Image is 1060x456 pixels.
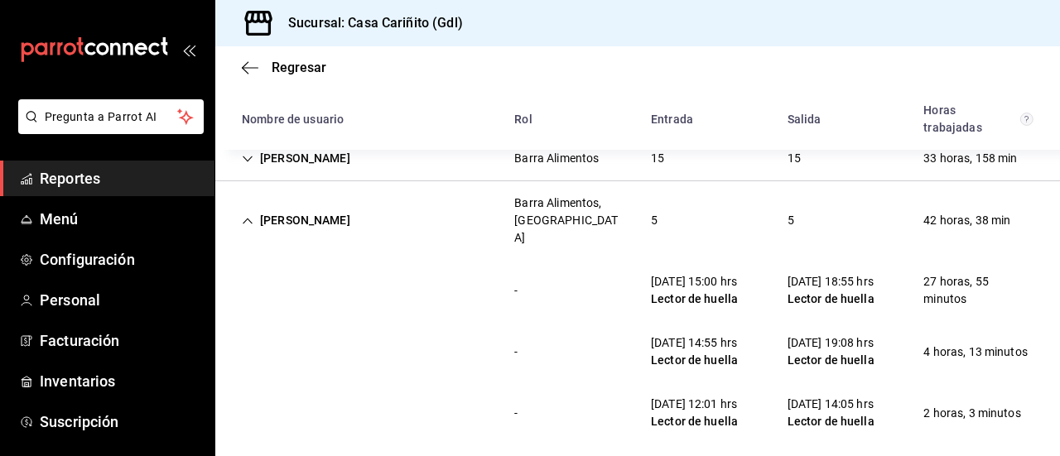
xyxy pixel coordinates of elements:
div: HeadCell [229,104,501,135]
div: HeadCell [638,104,774,135]
div: Cell [638,143,677,174]
div: Cell [910,266,1047,314]
div: - [514,282,518,300]
span: Inventarios [40,370,201,392]
div: Lector de huella [651,352,738,369]
div: Cell [501,188,638,253]
div: Cell [638,205,671,236]
button: open_drawer_menu [182,43,195,56]
div: Head [215,89,1060,150]
div: HeadCell [501,104,638,135]
div: Barra Alimentos, [GEOGRAPHIC_DATA] [514,194,624,247]
div: Cell [638,266,751,314]
div: Cell [229,345,255,358]
div: Cell [774,266,888,314]
div: - [514,343,518,361]
div: Cell [774,205,807,236]
span: Personal [40,289,201,311]
span: Pregunta a Parrot AI [45,108,178,126]
div: Row [215,137,1060,181]
div: Lector de huella [788,352,874,369]
div: Cell [638,389,751,437]
div: Cell [501,398,531,429]
div: Row [215,321,1060,382]
span: Facturación [40,329,201,352]
div: Cell [501,276,531,306]
button: Pregunta a Parrot AI [18,99,204,134]
div: - [514,405,518,422]
div: Lector de huella [788,413,874,430]
a: Pregunta a Parrot AI [12,120,204,137]
span: Suscripción [40,410,201,433]
div: [DATE] 15:00 hrs [651,273,738,290]
div: Cell [229,205,364,236]
div: Cell [229,284,255,297]
div: Cell [774,389,888,437]
div: Cell [638,328,751,376]
div: Row [215,181,1060,260]
button: Regresar [242,60,326,75]
div: [DATE] 14:55 hrs [651,334,738,352]
span: Configuración [40,248,201,271]
div: Cell [910,337,1041,367]
div: HeadCell [910,95,1047,143]
div: Cell [774,328,888,376]
div: Barra Alimentos [514,150,599,167]
div: Cell [910,205,1024,236]
svg: El total de horas trabajadas por usuario es el resultado de la suma redondeada del registro de ho... [1020,113,1033,126]
span: Reportes [40,167,201,190]
div: Lector de huella [788,290,874,308]
div: Lector de huella [651,413,738,430]
div: [DATE] 12:01 hrs [651,396,738,413]
div: Cell [910,143,1030,174]
span: Regresar [272,60,326,75]
span: Menú [40,208,201,230]
div: Row [215,260,1060,321]
div: Cell [229,406,255,420]
div: [DATE] 18:55 hrs [788,273,874,290]
div: Cell [501,337,531,367]
div: [DATE] 14:05 hrs [788,396,874,413]
div: Cell [229,143,364,174]
h3: Sucursal: Casa Cariñito (Gdl) [275,13,463,33]
div: HeadCell [774,104,911,135]
div: Cell [501,143,612,174]
div: [DATE] 19:08 hrs [788,334,874,352]
div: Cell [774,143,814,174]
div: Row [215,382,1060,444]
div: Cell [910,398,1033,429]
div: Lector de huella [651,290,738,308]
